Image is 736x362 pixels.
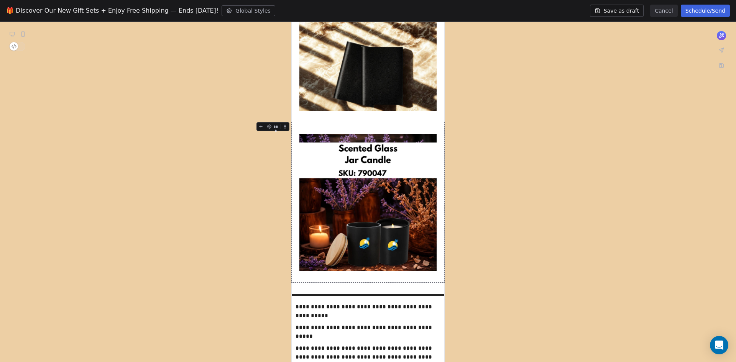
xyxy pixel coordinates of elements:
div: Open Intercom Messenger [710,336,728,354]
span: 🎁 Discover Our New Gift Sets + Enjoy Free Shipping — Ends [DATE]! [6,6,219,15]
button: Global Styles [222,5,275,16]
button: Schedule/Send [681,5,730,17]
button: Save as draft [590,5,644,17]
button: Cancel [650,5,677,17]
